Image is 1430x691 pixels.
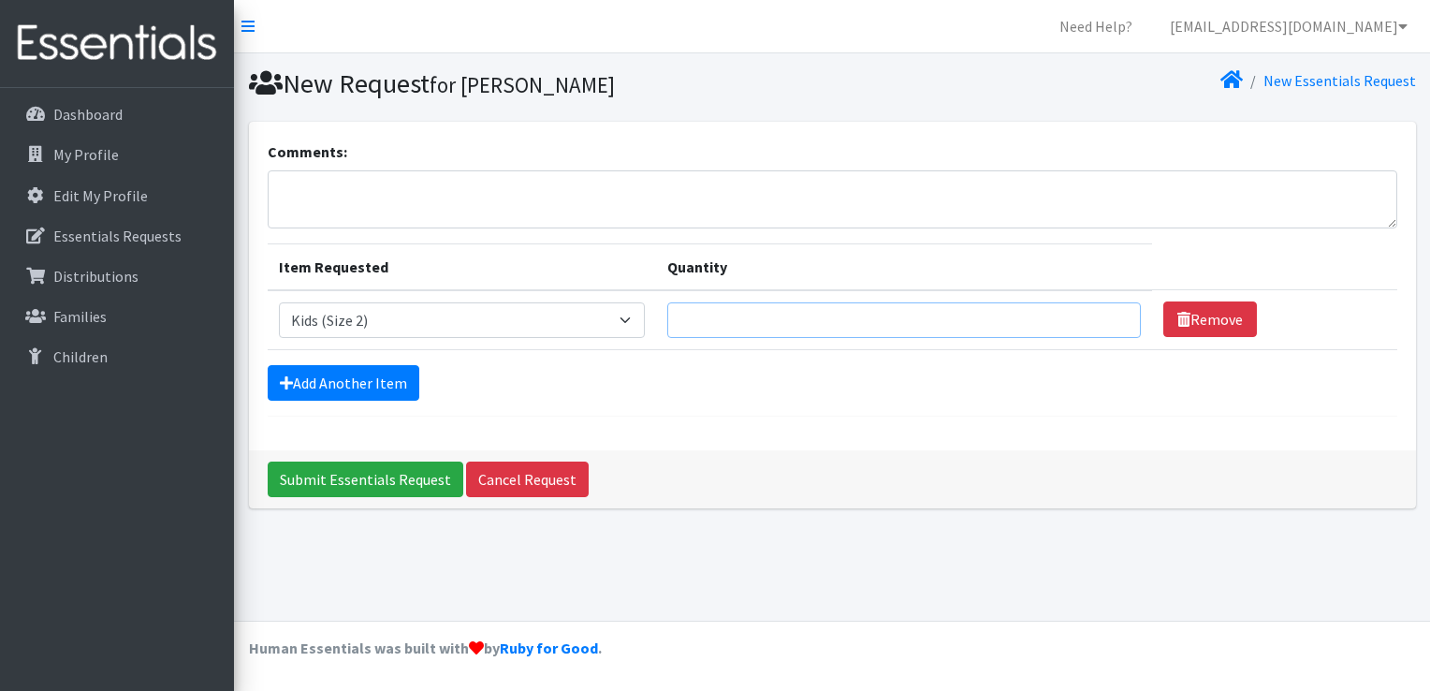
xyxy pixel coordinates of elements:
[7,298,226,335] a: Families
[7,217,226,255] a: Essentials Requests
[7,257,226,295] a: Distributions
[249,67,825,100] h1: New Request
[7,338,226,375] a: Children
[7,136,226,173] a: My Profile
[53,186,148,205] p: Edit My Profile
[268,243,657,290] th: Item Requested
[1263,71,1416,90] a: New Essentials Request
[1044,7,1147,45] a: Need Help?
[53,307,107,326] p: Families
[656,243,1152,290] th: Quantity
[268,365,419,401] a: Add Another Item
[53,105,123,124] p: Dashboard
[53,267,139,286] p: Distributions
[1155,7,1423,45] a: [EMAIL_ADDRESS][DOMAIN_NAME]
[1163,301,1257,337] a: Remove
[7,177,226,214] a: Edit My Profile
[53,145,119,164] p: My Profile
[53,227,182,245] p: Essentials Requests
[268,140,347,163] label: Comments:
[7,96,226,133] a: Dashboard
[7,12,226,75] img: HumanEssentials
[466,462,589,497] a: Cancel Request
[249,639,602,657] strong: Human Essentials was built with by .
[53,347,108,366] p: Children
[500,639,598,657] a: Ruby for Good
[430,71,615,98] small: for [PERSON_NAME]
[268,462,463,497] input: Submit Essentials Request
